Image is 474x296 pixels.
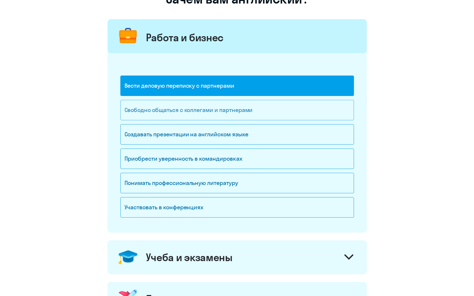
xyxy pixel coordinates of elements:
[146,31,224,44] div: Работа и бизнес
[120,124,354,145] div: Создавать презентации на английском языке
[116,24,140,48] img: briefcase.png
[120,173,354,193] div: Понимать профессиональную литературу
[120,197,354,218] div: Участвовать в конференциях
[116,245,140,269] img: confederate-hat.png
[120,76,354,96] div: Вести деловую переписку с партнерами
[120,100,354,120] div: Свободно общаться с коллегами и партнерами
[120,148,354,169] div: Приобрести уверенность в командировках
[146,251,233,264] div: Учеба и экзамены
